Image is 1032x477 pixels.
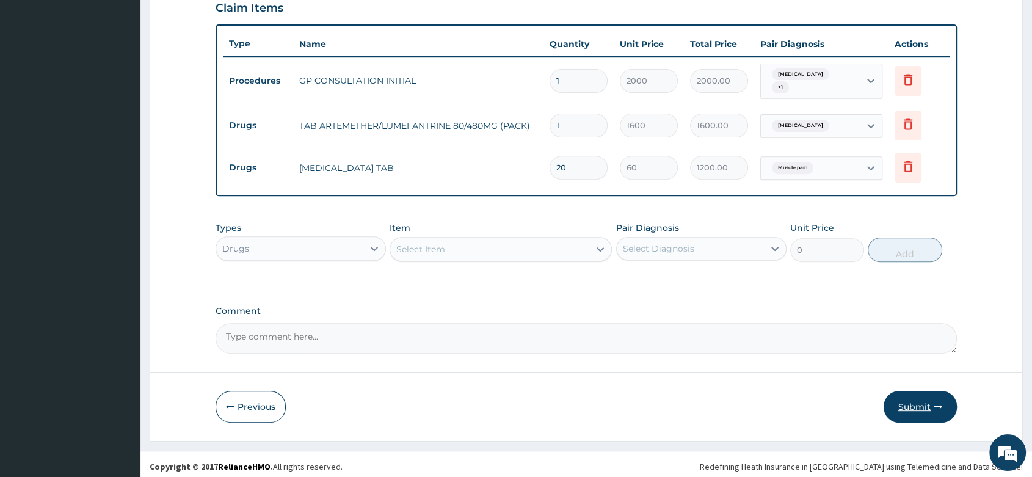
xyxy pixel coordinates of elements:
th: Type [223,32,293,55]
div: Select Diagnosis [623,242,694,255]
div: Chat with us now [64,68,205,84]
th: Pair Diagnosis [754,32,888,56]
td: TAB ARTEMETHER/LUMEFANTRINE 80/480MG (PACK) [293,114,543,138]
strong: Copyright © 2017 . [150,461,273,472]
td: Procedures [223,70,293,92]
label: Unit Price [790,222,834,234]
label: Types [216,223,241,233]
h3: Claim Items [216,2,283,15]
div: Drugs [222,242,249,255]
div: Minimize live chat window [200,6,230,35]
textarea: Type your message and hit 'Enter' [6,333,233,376]
th: Total Price [684,32,754,56]
button: Submit [884,391,957,423]
td: Drugs [223,156,293,179]
a: RelianceHMO [218,461,271,472]
th: Quantity [543,32,614,56]
td: GP CONSULTATION INITIAL [293,68,543,93]
span: We're online! [71,154,169,277]
td: [MEDICAL_DATA] TAB [293,156,543,180]
span: Muscle pain [772,162,813,174]
label: Pair Diagnosis [616,222,679,234]
span: [MEDICAL_DATA] [772,68,829,81]
img: d_794563401_company_1708531726252_794563401 [23,61,49,92]
span: + 1 [772,81,789,93]
span: [MEDICAL_DATA] [772,120,829,132]
div: Redefining Heath Insurance in [GEOGRAPHIC_DATA] using Telemedicine and Data Science! [700,461,1023,473]
button: Previous [216,391,286,423]
th: Unit Price [614,32,684,56]
th: Name [293,32,543,56]
label: Item [390,222,410,234]
td: Drugs [223,114,293,137]
button: Add [868,238,942,262]
label: Comment [216,306,957,316]
th: Actions [888,32,950,56]
div: Select Item [396,243,445,255]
